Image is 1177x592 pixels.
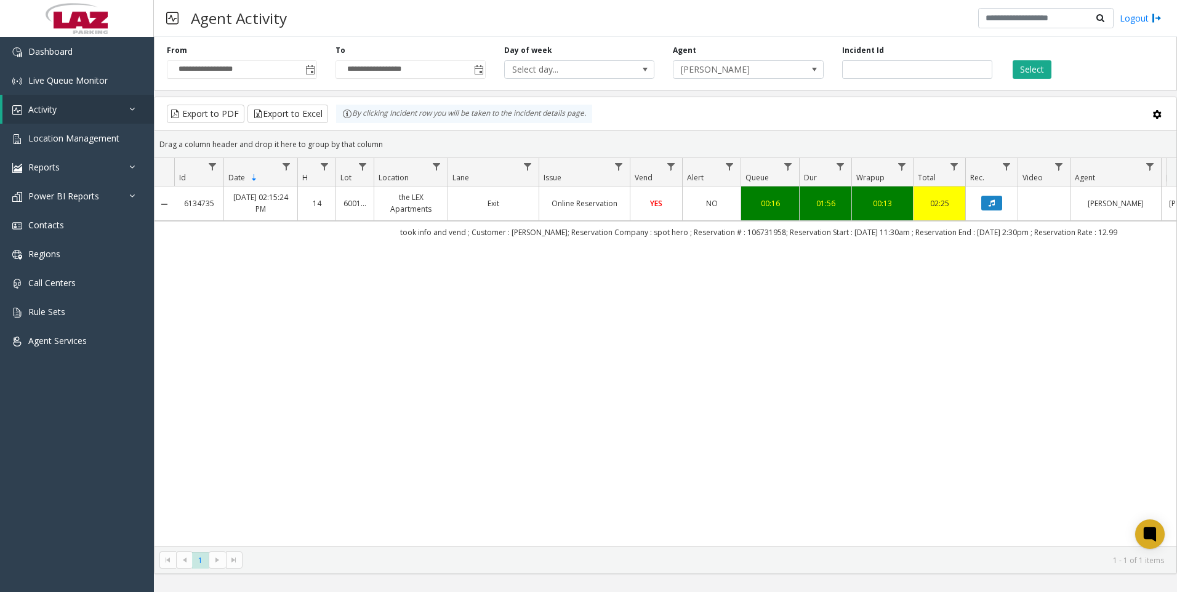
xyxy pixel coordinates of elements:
a: the LEX Apartments [382,191,440,215]
a: Logout [1120,12,1162,25]
img: 'icon' [12,76,22,86]
span: Regions [28,248,60,260]
img: pageIcon [166,3,179,33]
span: Location Management [28,132,119,144]
a: Wrapup Filter Menu [894,158,910,175]
a: Rec. Filter Menu [998,158,1015,175]
a: Agent Filter Menu [1142,158,1159,175]
span: Vend [635,172,653,183]
img: 'icon' [12,221,22,231]
label: Incident Id [842,45,884,56]
a: Exit [456,198,531,209]
label: Agent [673,45,696,56]
img: 'icon' [12,279,22,289]
span: Total [918,172,936,183]
span: Agent Services [28,335,87,346]
img: 'icon' [12,105,22,115]
a: NO [690,198,733,209]
a: Total Filter Menu [946,158,963,175]
span: Dashboard [28,46,73,57]
label: From [167,45,187,56]
a: Dur Filter Menu [832,158,849,175]
span: Location [379,172,409,183]
a: Queue Filter Menu [780,158,797,175]
label: To [335,45,345,56]
span: YES [650,198,662,209]
a: Issue Filter Menu [611,158,627,175]
a: Video Filter Menu [1051,158,1067,175]
div: Data table [155,158,1176,546]
a: H Filter Menu [316,158,333,175]
span: Lane [452,172,469,183]
span: Alert [687,172,704,183]
span: Toggle popup [303,61,316,78]
span: Activity [28,103,57,115]
img: infoIcon.svg [342,109,352,119]
label: Day of week [504,45,552,56]
a: [DATE] 02:15:24 PM [231,191,290,215]
h3: Agent Activity [185,3,293,33]
img: logout [1152,12,1162,25]
span: Date [228,172,245,183]
button: Export to Excel [247,105,328,123]
img: 'icon' [12,308,22,318]
span: Live Queue Monitor [28,74,108,86]
a: 6134735 [182,198,216,209]
span: Sortable [249,173,259,183]
img: 'icon' [12,134,22,144]
a: Activity [2,95,154,124]
img: 'icon' [12,163,22,173]
a: YES [638,198,675,209]
span: Select day... [505,61,624,78]
span: Agent [1075,172,1095,183]
span: Video [1022,172,1043,183]
a: 00:13 [859,198,906,209]
kendo-pager-info: 1 - 1 of 1 items [250,555,1164,566]
span: Rule Sets [28,306,65,318]
span: Lot [340,172,351,183]
a: 14 [305,198,328,209]
a: Vend Filter Menu [663,158,680,175]
img: 'icon' [12,250,22,260]
a: Alert Filter Menu [721,158,738,175]
a: Collapse Details [155,199,174,209]
a: Location Filter Menu [428,158,445,175]
img: 'icon' [12,47,22,57]
button: Export to PDF [167,105,244,123]
img: 'icon' [12,337,22,346]
a: Online Reservation [547,198,622,209]
a: [PERSON_NAME] [1078,198,1154,209]
span: H [302,172,308,183]
a: Lane Filter Menu [520,158,536,175]
span: Contacts [28,219,64,231]
a: 600168 [343,198,366,209]
img: 'icon' [12,192,22,202]
a: 02:25 [921,198,958,209]
a: 01:56 [807,198,844,209]
span: Rec. [970,172,984,183]
div: Drag a column header and drop it here to group by that column [155,134,1176,155]
span: Dur [804,172,817,183]
span: Wrapup [856,172,885,183]
button: Select [1013,60,1051,79]
span: Power BI Reports [28,190,99,202]
a: Lot Filter Menu [355,158,371,175]
div: By clicking Incident row you will be taken to the incident details page. [336,105,592,123]
span: Page 1 [192,552,209,569]
a: Date Filter Menu [278,158,295,175]
span: Issue [544,172,561,183]
span: Queue [745,172,769,183]
a: Id Filter Menu [204,158,221,175]
span: Reports [28,161,60,173]
span: [PERSON_NAME] [673,61,793,78]
span: Call Centers [28,277,76,289]
span: Id [179,172,186,183]
span: Toggle popup [472,61,485,78]
a: 00:16 [749,198,792,209]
